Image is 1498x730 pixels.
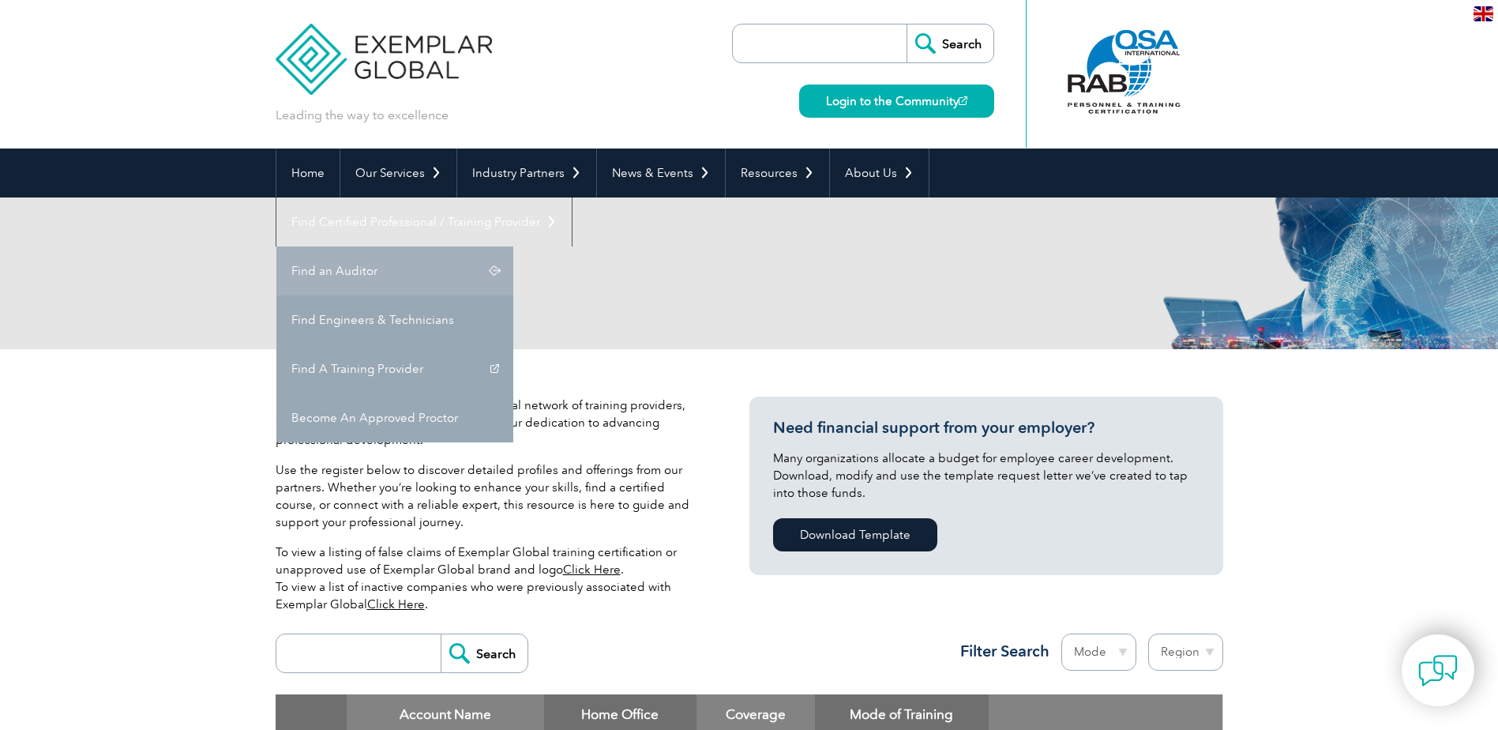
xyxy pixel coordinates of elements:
img: contact-chat.png [1418,651,1458,690]
img: en [1474,6,1493,21]
a: Find Engineers & Technicians [276,295,513,344]
p: Exemplar Global proudly works with a global network of training providers, consultants, and organ... [276,397,702,449]
a: Find an Auditor [276,246,513,295]
a: Click Here [563,563,621,577]
p: Use the register below to discover detailed profiles and offerings from our partners. Whether you... [276,461,702,531]
a: Industry Partners [457,149,596,198]
a: News & Events [597,149,725,198]
h2: Client Register [276,261,939,286]
a: Become An Approved Proctor [276,393,513,442]
a: Download Template [773,518,937,551]
a: Home [276,149,340,198]
img: open_square.png [959,96,967,105]
a: About Us [830,149,929,198]
a: Resources [726,149,829,198]
p: Many organizations allocate a budget for employee career development. Download, modify and use th... [773,450,1200,502]
h3: Need financial support from your employer? [773,418,1200,438]
a: Find A Training Provider [276,344,513,393]
a: Click Here [367,597,425,611]
a: Find Certified Professional / Training Provider [276,198,572,246]
input: Search [441,634,527,672]
p: Leading the way to excellence [276,107,449,124]
p: To view a listing of false claims of Exemplar Global training certification or unapproved use of ... [276,544,702,613]
a: Login to the Community [799,85,994,118]
a: Our Services [340,149,456,198]
input: Search [907,24,993,62]
h3: Filter Search [951,642,1049,661]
